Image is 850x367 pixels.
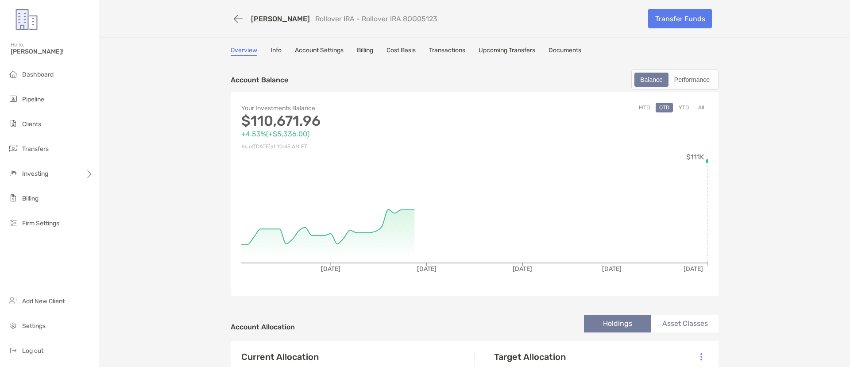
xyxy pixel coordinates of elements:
img: settings icon [8,320,19,331]
a: Upcoming Transfers [479,46,535,56]
h4: Target Allocation [494,352,603,362]
a: Transfer Funds [648,9,712,28]
button: YTD [675,103,692,112]
img: pipeline icon [8,93,19,104]
img: clients icon [8,118,19,129]
p: Rollover IRA - Rollover IRA 8OG05123 [315,15,437,23]
p: $110,671.96 [241,116,475,127]
a: Transactions [429,46,465,56]
p: +4.53% ( +$5,336.00 ) [241,128,475,139]
span: [PERSON_NAME]! [11,48,93,55]
button: MTD [635,103,653,112]
h4: Current Allocation [241,352,319,362]
tspan: [DATE] [602,265,622,273]
div: segmented control [631,70,719,90]
button: QTD [656,103,673,112]
img: Icon List Menu [700,353,702,361]
div: Performance [669,73,715,86]
span: Add New Client [22,297,65,305]
span: Dashboard [22,71,54,78]
li: Holdings [584,315,651,332]
img: investing icon [8,168,19,178]
p: As of [DATE] at 10:45 AM ET [241,141,475,152]
img: firm-settings icon [8,217,19,228]
img: transfers icon [8,143,19,154]
span: Pipeline [22,96,44,103]
span: Investing [22,170,48,178]
img: billing icon [8,193,19,203]
a: [PERSON_NAME] [251,15,310,23]
span: Transfers [22,145,49,153]
a: Cost Basis [386,46,416,56]
span: Firm Settings [22,220,59,227]
img: logout icon [8,345,19,355]
a: Overview [231,46,257,56]
span: Billing [22,195,39,202]
a: Account Settings [295,46,344,56]
tspan: [DATE] [513,265,532,273]
li: Asset Classes [651,315,719,332]
span: Clients [22,120,41,128]
span: Log out [22,347,43,355]
tspan: [DATE] [321,265,340,273]
tspan: $111K [686,153,704,161]
tspan: [DATE] [684,265,703,273]
img: Zoe Logo [11,4,42,35]
img: dashboard icon [8,69,19,79]
a: Info [270,46,282,56]
img: add_new_client icon [8,295,19,306]
p: Your Investments Balance [241,103,475,114]
tspan: [DATE] [417,265,437,273]
h4: Account Allocation [231,323,295,331]
a: Billing [357,46,373,56]
a: Documents [549,46,581,56]
button: All [695,103,708,112]
div: Balance [635,73,668,86]
span: Settings [22,322,46,330]
p: Account Balance [231,74,288,85]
